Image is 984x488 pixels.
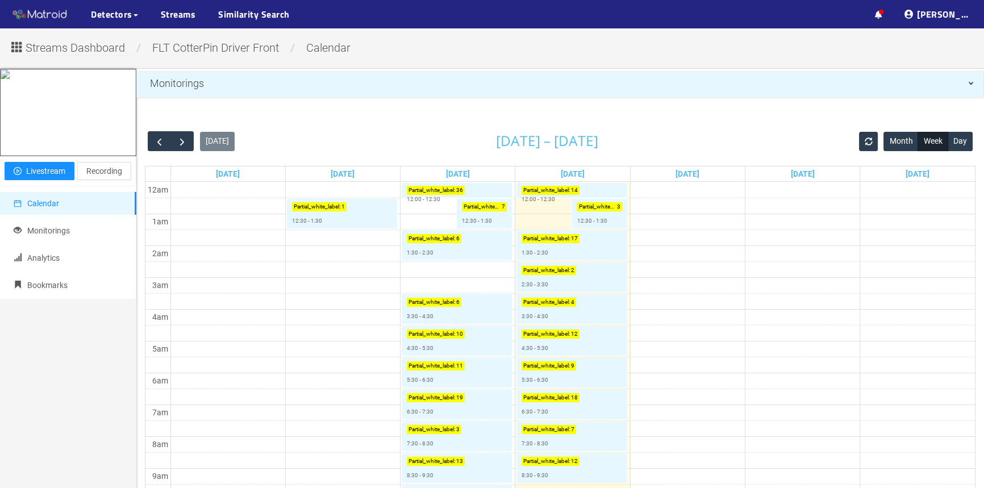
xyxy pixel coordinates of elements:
[918,132,948,151] button: Week
[407,407,433,416] p: 6:30 - 7:30
[408,361,455,370] p: Partial_white_label :
[462,216,492,226] p: 12:30 - 1:30
[571,266,574,275] p: 2
[298,41,359,55] span: calendar
[150,343,170,355] div: 5am
[522,280,548,289] p: 2:30 - 3:30
[77,162,131,180] button: Recording
[523,266,570,275] p: Partial_white_label :
[150,311,170,323] div: 4am
[144,41,287,55] span: FLT CotterPin Driver Front
[522,312,548,321] p: 3:30 - 4:30
[161,7,196,21] a: Streams
[408,393,455,402] p: Partial_white_label :
[522,344,548,353] p: 4:30 - 5:30
[407,248,433,257] p: 1:30 - 2:30
[903,166,932,181] a: Go to August 16, 2025
[200,132,235,151] button: [DATE]
[27,281,68,290] span: Bookmarks
[292,216,322,226] p: 12:30 - 1:30
[27,199,59,208] span: Calendar
[577,216,607,226] p: 12:30 - 1:30
[883,132,918,151] button: Month
[456,393,463,402] p: 19
[522,407,548,416] p: 6:30 - 7:30
[522,376,548,385] p: 5:30 - 6:30
[571,298,574,307] p: 4
[408,457,455,466] p: Partial_white_label :
[456,425,460,434] p: 3
[27,226,70,235] span: Monitorings
[523,186,570,195] p: Partial_white_label :
[134,41,144,55] span: /
[26,165,65,177] span: Livestream
[11,6,68,23] img: Matroid logo
[407,195,440,204] p: 12:00 - 12:30
[150,77,204,89] span: Monitorings
[150,374,170,387] div: 6am
[287,41,298,55] span: /
[5,162,74,180] button: play-circleLivestream
[214,166,242,181] a: Go to August 10, 2025
[456,457,463,466] p: 13
[136,72,984,95] div: Monitorings
[522,248,548,257] p: 1:30 - 2:30
[571,329,578,339] p: 12
[523,393,570,402] p: Partial_white_label :
[456,329,463,339] p: 10
[523,361,570,370] p: Partial_white_label :
[456,234,460,243] p: 6
[571,425,574,434] p: 7
[523,457,570,466] p: Partial_white_label :
[14,199,22,207] span: calendar
[522,471,548,480] p: 8:30 - 9:30
[218,7,290,21] a: Similarity Search
[14,167,22,176] span: play-circle
[341,202,345,211] p: 1
[456,361,463,370] p: 11
[150,247,170,260] div: 2am
[9,44,134,53] a: Streams Dashboard
[407,344,433,353] p: 4:30 - 5:30
[150,438,170,451] div: 8am
[571,393,578,402] p: 18
[150,406,170,419] div: 7am
[522,439,548,448] p: 7:30 - 8:30
[86,165,122,177] span: Recording
[328,166,357,181] a: Go to August 11, 2025
[523,298,570,307] p: Partial_white_label :
[673,166,702,181] a: Go to August 14, 2025
[571,457,578,466] p: 12
[91,7,132,21] span: Detectors
[408,234,455,243] p: Partial_white_label :
[571,234,578,243] p: 17
[9,37,134,55] button: Streams Dashboard
[408,186,455,195] p: Partial_white_label :
[26,39,125,57] span: Streams Dashboard
[150,470,170,482] div: 9am
[558,166,587,181] a: Go to August 13, 2025
[148,131,171,151] button: Previous Week
[170,131,194,151] button: Next Week
[789,166,817,181] a: Go to August 15, 2025
[27,253,60,262] span: Analytics
[150,215,170,228] div: 1am
[523,329,570,339] p: Partial_white_label :
[456,186,463,195] p: 36
[502,202,505,211] p: 7
[571,361,574,370] p: 9
[617,202,620,211] p: 3
[294,202,340,211] p: Partial_white_label :
[523,234,570,243] p: Partial_white_label :
[407,471,433,480] p: 8:30 - 9:30
[407,312,433,321] p: 3:30 - 4:30
[464,202,501,211] p: Partial_white_label :
[522,195,555,204] p: 12:00 - 12:30
[444,166,472,181] a: Go to August 12, 2025
[145,183,170,196] div: 12am
[407,439,433,448] p: 7:30 - 8:30
[408,298,455,307] p: Partial_white_label :
[408,329,455,339] p: Partial_white_label :
[408,425,455,434] p: Partial_white_label :
[496,134,598,149] h2: [DATE] – [DATE]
